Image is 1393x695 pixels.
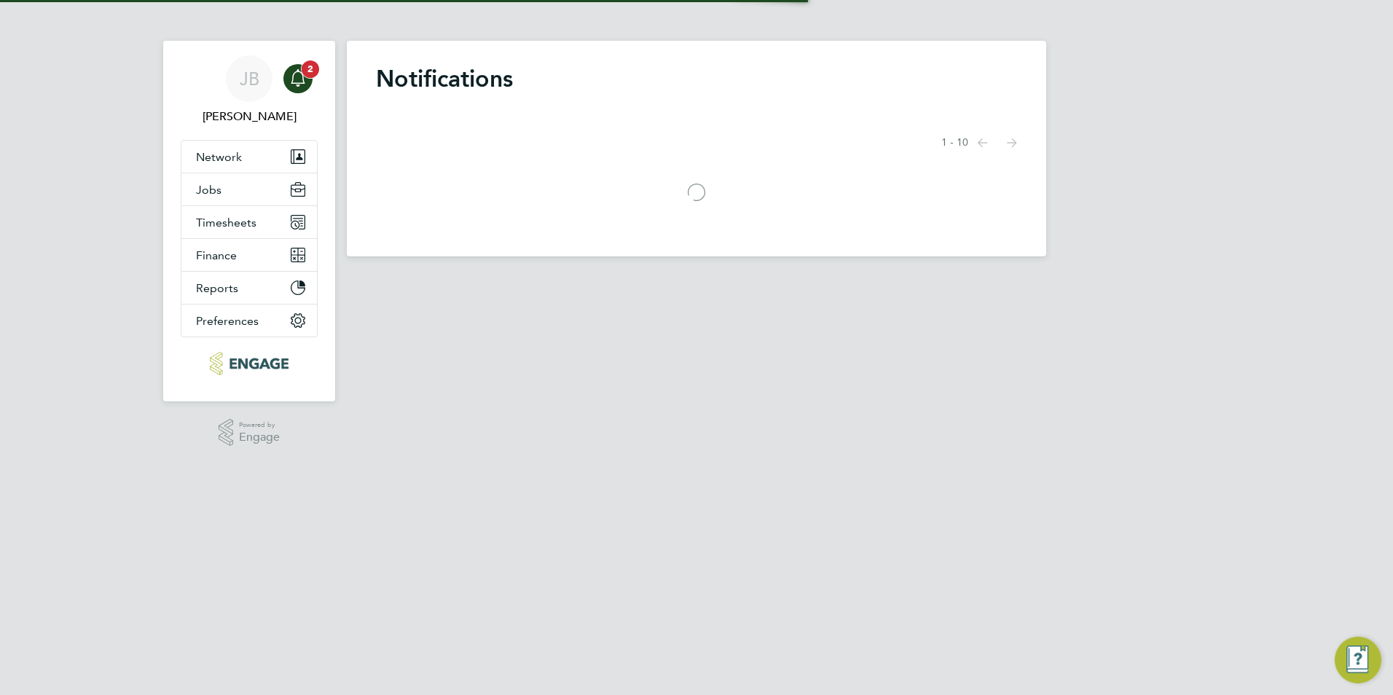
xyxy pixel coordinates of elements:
span: Jobs [196,183,221,197]
span: Finance [196,248,237,262]
button: Preferences [181,305,317,337]
button: Engage Resource Center [1335,637,1381,683]
a: Powered byEngage [219,419,280,447]
span: Network [196,150,242,164]
button: Finance [181,239,317,271]
span: 1 - 10 [941,136,968,150]
span: 2 [302,60,319,78]
span: Engage [239,431,280,444]
button: Timesheets [181,206,317,238]
a: JB[PERSON_NAME] [181,55,318,125]
span: Powered by [239,419,280,431]
span: JB [240,69,259,88]
nav: Select page of notifications list [941,128,1017,157]
span: Jack Baron [181,108,318,125]
span: Reports [196,281,238,295]
button: Network [181,141,317,173]
span: Timesheets [196,216,256,229]
button: Jobs [181,173,317,205]
a: Go to home page [181,352,318,375]
button: Reports [181,272,317,304]
img: huntereducation-logo-retina.png [210,352,288,375]
h1: Notifications [376,64,1017,93]
a: 2 [283,55,313,102]
nav: Main navigation [163,41,335,401]
span: Preferences [196,314,259,328]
